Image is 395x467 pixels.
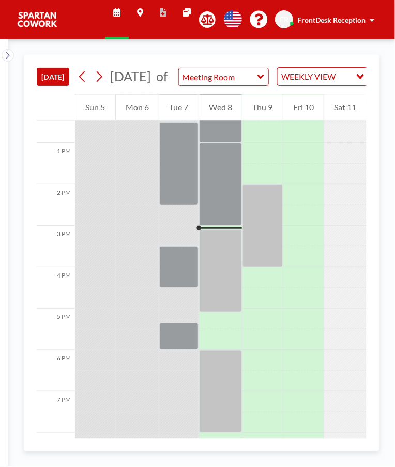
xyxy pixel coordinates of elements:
div: Tue 7 [159,94,199,120]
div: 5 PM [37,309,75,350]
span: [DATE] [110,68,151,84]
div: 12 PM [37,101,75,143]
span: FR [280,15,288,24]
div: Thu 9 [242,94,283,120]
span: FrontDesk Reception [297,16,366,24]
input: Search for option [339,70,350,83]
div: Sat 11 [324,94,367,120]
div: 4 PM [37,267,75,309]
span: of [156,68,168,84]
div: Wed 8 [199,94,242,120]
img: organization-logo [17,9,58,30]
div: 7 PM [37,391,75,433]
div: Mon 6 [116,94,159,120]
div: Sun 5 [75,94,115,120]
div: 2 PM [37,184,75,226]
div: Search for option [278,68,367,85]
input: Meeting Room [179,68,258,85]
div: Fri 10 [283,94,324,120]
div: 6 PM [37,350,75,391]
div: 1 PM [37,143,75,184]
div: 3 PM [37,226,75,267]
button: [DATE] [37,68,69,86]
span: WEEKLY VIEW [280,70,338,83]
